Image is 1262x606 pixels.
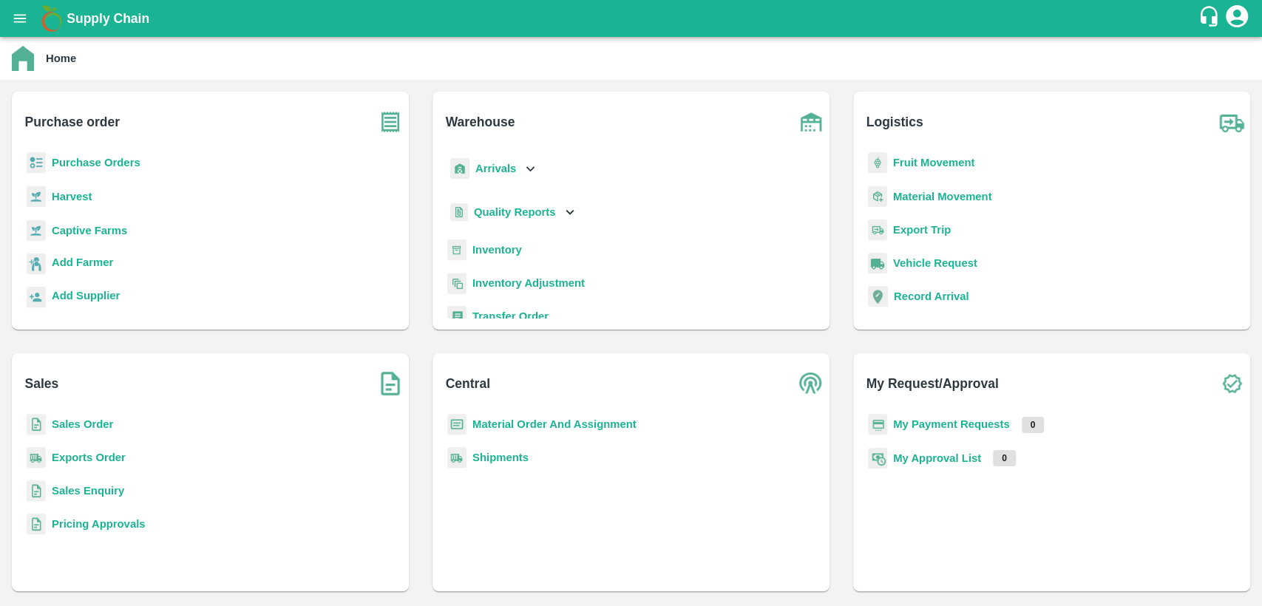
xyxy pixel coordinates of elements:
div: Quality Reports [447,197,578,228]
img: fruit [868,152,887,174]
a: Add Farmer [52,254,113,274]
img: shipments [27,447,46,469]
a: My Payment Requests [893,418,1010,430]
b: Supply Chain [67,11,149,26]
img: inventory [447,273,467,294]
a: Vehicle Request [893,257,977,269]
p: 0 [993,450,1016,466]
div: Arrivals [447,152,539,185]
a: Export Trip [893,224,951,236]
button: open drawer [3,1,37,35]
p: 0 [1022,417,1045,433]
img: whArrival [450,158,469,180]
img: sales [27,480,46,502]
b: Quality Reports [474,206,556,218]
a: My Approval List [893,452,981,464]
b: Sales [25,373,59,394]
img: recordArrival [868,286,888,307]
img: delivery [868,219,887,241]
img: farmer [27,253,46,275]
a: Material Order And Assignment [472,418,637,430]
b: Home [46,52,76,64]
img: approval [868,447,887,469]
img: reciept [27,152,46,174]
img: harvest [27,219,46,242]
a: Transfer Order [472,310,549,322]
a: Pricing Approvals [52,518,145,530]
img: logo [37,4,67,33]
img: soSales [372,365,409,402]
img: qualityReport [450,203,468,222]
img: harvest [27,185,46,208]
img: home [12,46,34,71]
img: sales [27,414,46,435]
b: Warehouse [446,112,515,132]
b: Central [446,373,490,394]
img: truck [1213,103,1250,140]
img: whTransfer [447,306,467,327]
a: Add Supplier [52,287,120,307]
img: centralMaterial [447,414,467,435]
img: vehicle [868,253,887,274]
b: Add Farmer [52,256,113,268]
div: customer-support [1198,5,1224,32]
img: payment [868,414,887,435]
a: Sales Order [52,418,113,430]
img: warehouse [793,103,830,140]
b: My Request/Approval [866,373,999,394]
img: purchase [372,103,409,140]
img: whInventory [447,239,467,261]
a: Inventory Adjustment [472,277,585,289]
img: sales [27,514,46,535]
a: Harvest [52,191,92,202]
a: Captive Farms [52,225,127,236]
a: Inventory [472,244,522,256]
img: supplier [27,287,46,308]
a: Record Arrival [894,290,969,302]
img: shipments [447,447,467,469]
a: Purchase Orders [52,157,140,168]
b: Arrivals [475,163,516,174]
img: central [793,365,830,402]
a: Shipments [472,452,529,463]
img: material [868,185,887,208]
a: Exports Order [52,452,126,463]
b: Purchase order [25,112,120,132]
b: Add Supplier [52,290,120,302]
div: account of current user [1224,3,1250,34]
img: check [1213,365,1250,402]
a: Supply Chain [67,8,1198,29]
a: Sales Enquiry [52,485,124,497]
b: Logistics [866,112,923,132]
a: Fruit Movement [893,157,975,168]
a: Material Movement [893,191,992,202]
